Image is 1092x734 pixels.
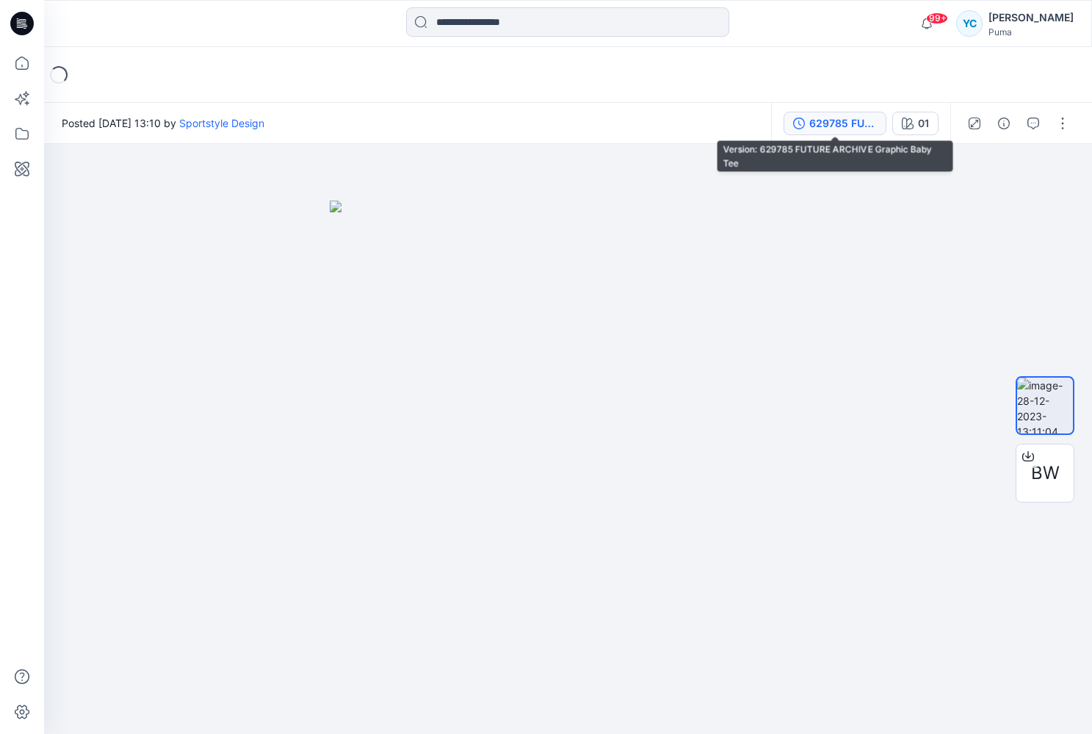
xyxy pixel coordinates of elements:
[809,115,877,132] div: 629785 FUTURE ARCHIVE Graphic Baby Tee
[988,26,1074,37] div: Puma
[784,112,886,135] button: 629785 FUTURE ARCHIVE Graphic Baby Tee
[926,12,948,24] span: 99+
[988,9,1074,26] div: [PERSON_NAME]
[892,112,939,135] button: 01
[1017,378,1073,433] img: image-28-12-2023-13:11:04
[1031,460,1060,486] span: BW
[179,117,264,129] a: Sportstyle Design
[956,10,983,37] div: YC
[62,115,264,131] span: Posted [DATE] 13:10 by
[992,112,1016,135] button: Details
[918,115,929,132] div: 01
